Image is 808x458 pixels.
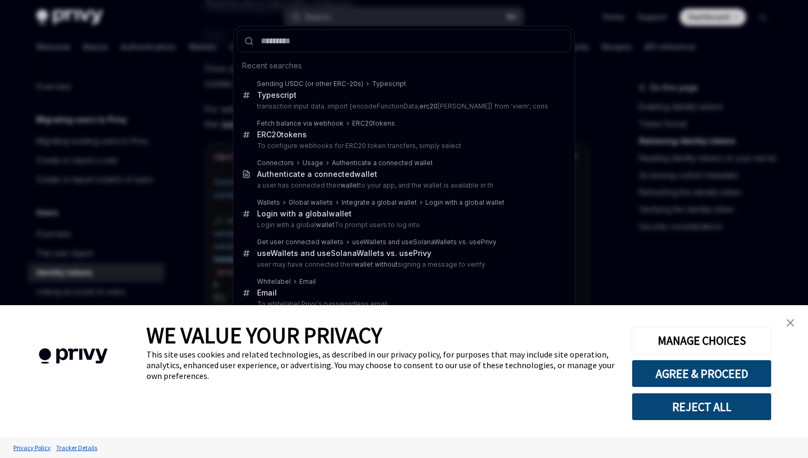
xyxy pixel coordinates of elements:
[329,209,352,218] b: wallet
[257,142,549,150] p: To configure webhooks for ERC20 token transfers, simply select
[352,119,395,128] div: tokens
[257,102,549,111] p: transaction input data. import {encodeFunctionData, [PERSON_NAME]} from 'viem'; cons
[425,198,504,207] div: Login with a global wallet
[419,102,438,110] b: erc20
[257,249,431,258] div: useWallets and useSolanaWallets vs. usePrivy
[257,130,281,139] b: ERC20
[257,221,549,229] p: Login with a global To prompt users to log into
[372,80,406,88] div: Typescript
[340,181,359,189] b: wallet
[146,321,382,349] span: WE VALUE YOUR PRIVACY
[257,198,280,207] div: Wallets
[299,277,316,285] b: Email
[787,319,794,327] img: close banner
[257,130,307,139] div: tokens
[302,159,323,167] div: Usage
[257,277,291,286] div: Whitelabel
[257,119,344,128] div: Fetch balance via webhook
[257,209,352,219] div: Login with a global
[53,438,100,457] a: Tracker Details
[257,159,294,167] div: Connectors
[257,169,377,179] div: Authenticate a connected
[632,360,772,387] button: AGREE & PROCEED
[289,198,333,207] div: Global wallets
[354,260,398,268] b: wallet without
[316,221,335,229] b: wallet
[632,393,772,421] button: REJECT ALL
[352,238,496,246] div: useWallets and useSolanaWallets vs. usePrivy
[146,349,616,381] div: This site uses cookies and related technologies, as described in our privacy policy, for purposes...
[242,60,302,71] span: Recent searches
[632,327,772,354] button: MANAGE CHOICES
[352,119,373,127] b: ERC20
[16,333,130,379] img: company logo
[341,198,417,207] div: Integrate a global wallet
[257,288,277,297] b: Email
[780,312,801,333] a: close banner
[332,159,433,167] div: Authenticate a connected wallet
[257,260,549,269] p: user may have connected their signing a message to verify
[257,238,344,246] div: Get user connected wallets
[11,438,53,457] a: Privacy Policy
[257,181,549,190] p: a user has connected their to your app, and the wallet is available in th
[257,80,363,88] div: Sending USDC (or other ERC-20s)
[257,90,297,100] div: Typescript
[354,169,377,178] b: wallet
[257,300,549,308] p: To whitelabel Privy's passwordless email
